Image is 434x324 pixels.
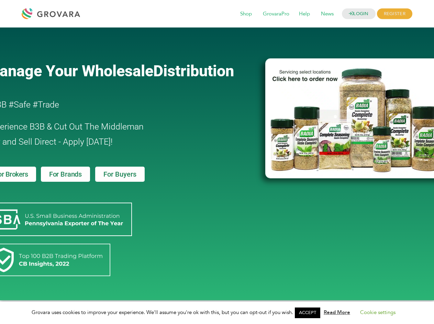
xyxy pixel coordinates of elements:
[316,8,338,21] span: News
[235,10,257,18] a: Shop
[294,8,315,21] span: Help
[235,8,257,21] span: Shop
[377,9,412,19] span: REGISTER
[342,9,376,19] a: LOGIN
[360,309,396,316] a: Cookie settings
[316,10,338,18] a: News
[258,10,294,18] a: GrovaraPro
[49,171,82,178] span: For Brands
[103,171,136,178] span: For Buyers
[324,309,350,316] a: Read More
[258,8,294,21] span: GrovaraPro
[153,62,234,80] span: Distribution
[32,309,402,316] span: Grovara uses cookies to improve your experience. We'll assume you're ok with this, but you can op...
[95,167,145,182] a: For Buyers
[294,10,315,18] a: Help
[295,308,320,318] a: ACCEPT
[41,167,90,182] a: For Brands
